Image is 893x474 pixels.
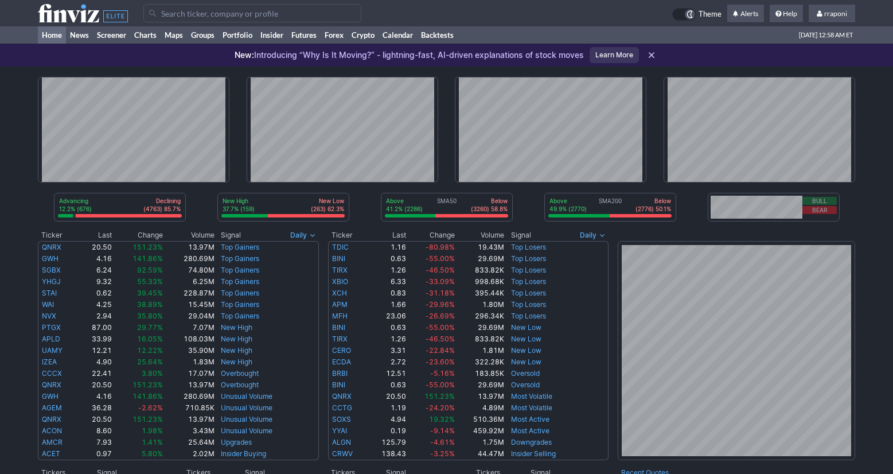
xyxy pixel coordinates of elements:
[430,369,455,378] span: -5.16%
[802,197,837,205] button: Bull
[221,449,266,458] a: Insider Buying
[455,391,505,402] td: 13.97M
[221,254,259,263] a: Top Gainers
[429,415,455,424] span: 19.32%
[332,415,351,424] a: SOXS
[511,380,540,389] a: Oversold
[332,289,347,297] a: XCH
[79,287,112,299] td: 0.62
[38,230,79,241] th: Ticker
[132,254,163,263] span: 141.86%
[366,322,407,333] td: 0.63
[137,346,163,355] span: 12.22%
[699,8,722,21] span: Theme
[79,356,112,368] td: 4.90
[332,369,348,378] a: BRBI
[455,322,505,333] td: 29.69M
[163,310,215,322] td: 29.04M
[332,426,347,435] a: YYAI
[455,333,505,345] td: 833.82K
[455,379,505,391] td: 29.69M
[79,437,112,448] td: 7.93
[132,415,163,424] span: 151.23%
[79,230,112,241] th: Last
[511,312,546,320] a: Top Losers
[511,358,541,366] a: New Low
[79,414,112,425] td: 20.50
[163,368,215,379] td: 17.07M
[366,425,407,437] td: 0.19
[163,287,215,299] td: 228.87M
[42,346,63,355] a: UAMY
[366,356,407,368] td: 2.72
[511,266,546,274] a: Top Losers
[187,26,219,44] a: Groups
[163,402,215,414] td: 710.85K
[366,230,407,241] th: Last
[42,289,57,297] a: STAI
[366,276,407,287] td: 6.33
[163,322,215,333] td: 7.07M
[42,403,62,412] a: AGEM
[727,5,764,23] a: Alerts
[142,369,163,378] span: 3.80%
[471,205,508,213] p: (3260) 58.8%
[142,426,163,435] span: 1.98%
[426,335,455,343] span: -46.50%
[79,299,112,310] td: 4.25
[635,205,671,213] p: (2776) 50.1%
[59,205,92,213] p: 12.2% (676)
[455,287,505,299] td: 395.44K
[455,448,505,460] td: 44.47M
[511,392,552,401] a: Most Volatile
[332,277,348,286] a: XBIO
[426,254,455,263] span: -55.00%
[590,47,639,63] a: Learn More
[455,402,505,414] td: 4.89M
[417,26,458,44] a: Backtests
[511,335,541,343] a: New Low
[332,438,351,446] a: ALGN
[455,276,505,287] td: 998.68K
[379,26,417,44] a: Calendar
[163,379,215,391] td: 13.97M
[366,299,407,310] td: 1.66
[426,346,455,355] span: -22.84%
[79,425,112,437] td: 8.60
[366,253,407,265] td: 0.63
[426,358,455,366] span: -23.60%
[549,197,587,205] p: Above
[455,265,505,276] td: 833.82K
[137,266,163,274] span: 92.59%
[385,197,509,214] div: SMA50
[42,300,54,309] a: WAI
[79,448,112,460] td: 0.97
[471,197,508,205] p: Below
[221,277,259,286] a: Top Gainers
[79,253,112,265] td: 4.16
[511,369,540,378] a: Oversold
[311,205,344,213] p: (263) 62.3%
[332,380,345,389] a: BINI
[137,312,163,320] span: 35.80%
[79,345,112,356] td: 12.21
[42,243,61,251] a: QNRX
[143,205,181,213] p: (4763) 85.7%
[332,254,345,263] a: BINI
[112,230,163,241] th: Change
[511,277,546,286] a: Top Losers
[426,380,455,389] span: -55.00%
[455,368,505,379] td: 183.85K
[328,230,367,241] th: Ticker
[511,438,552,446] a: Downgrades
[163,437,215,448] td: 25.64M
[79,391,112,402] td: 4.16
[311,197,344,205] p: New Low
[332,312,348,320] a: MFH
[455,253,505,265] td: 29.69M
[426,243,455,251] span: -80.98%
[137,277,163,286] span: 55.33%
[455,425,505,437] td: 459.92M
[332,392,352,401] a: QNRX
[799,26,853,44] span: [DATE] 12:58 AM ET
